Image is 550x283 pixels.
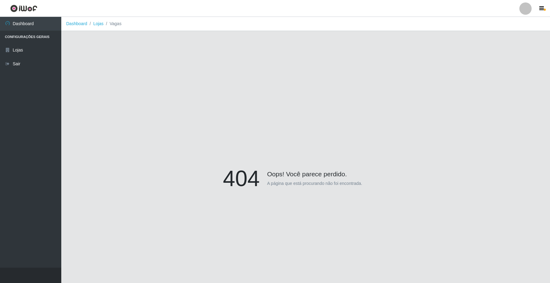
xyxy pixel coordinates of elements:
h4: Oops! Você parece perdido. [223,165,389,178]
a: Lojas [93,21,103,26]
h1: 404 [223,165,260,192]
img: CoreUI Logo [10,5,37,12]
nav: breadcrumb [61,17,550,31]
a: Dashboard [66,21,87,26]
li: Vagas [104,21,122,27]
p: A página que está procurando não foi encontrada. [267,180,362,187]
